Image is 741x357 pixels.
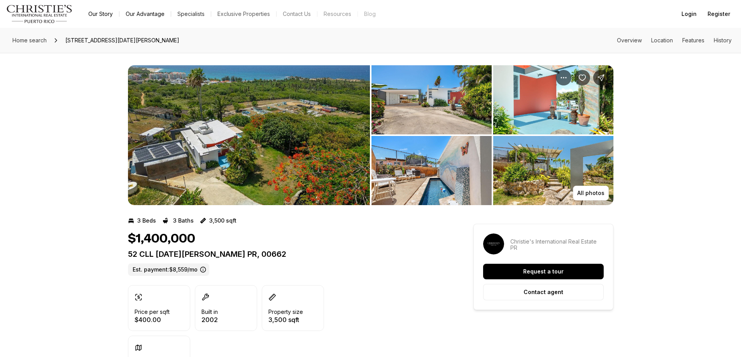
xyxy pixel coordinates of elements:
[651,37,673,44] a: Skip to: Location
[211,9,276,19] a: Exclusive Properties
[703,6,735,22] button: Register
[209,218,236,224] p: 3,500 sqft
[268,309,303,315] p: Property size
[128,232,195,246] h1: $1,400,000
[277,9,317,19] button: Contact Us
[681,11,697,17] span: Login
[493,65,613,134] button: View image gallery
[493,136,613,205] button: View image gallery
[714,37,732,44] a: Skip to: History
[483,264,604,279] button: Request a tour
[162,214,194,227] button: 3 Baths
[371,136,492,205] button: View image gallery
[6,5,73,23] img: logo
[523,268,564,275] p: Request a tour
[128,65,613,205] div: Listing Photos
[268,317,303,323] p: 3,500 sqft
[317,9,357,19] a: Resources
[371,65,613,205] li: 2 of 16
[12,37,47,44] span: Home search
[128,263,209,276] label: Est. payment: $8,559/mo
[677,6,701,22] button: Login
[593,70,609,85] button: Share Property: 52 CLL PASCUA
[510,239,604,251] p: Christie's International Real Estate PR
[201,317,218,323] p: 2002
[135,317,170,323] p: $400.00
[617,37,732,44] nav: Page section menu
[575,70,590,85] button: Save Property: 52 CLL PASCUA
[573,186,609,200] button: All photos
[524,289,563,295] p: Contact agent
[128,249,445,259] p: 52 CLL [DATE][PERSON_NAME] PR, 00662
[128,65,370,205] li: 1 of 16
[371,65,492,134] button: View image gallery
[617,37,642,44] a: Skip to: Overview
[708,11,730,17] span: Register
[119,9,171,19] a: Our Advantage
[682,37,704,44] a: Skip to: Features
[128,65,370,205] button: View image gallery
[62,34,182,47] span: [STREET_ADDRESS][DATE][PERSON_NAME]
[577,190,604,196] p: All photos
[173,218,194,224] p: 3 Baths
[82,9,119,19] a: Our Story
[9,34,50,47] a: Home search
[171,9,211,19] a: Specialists
[483,284,604,300] button: Contact agent
[201,309,218,315] p: Built in
[358,9,382,19] a: Blog
[135,309,170,315] p: Price per sqft
[137,218,156,224] p: 3 Beds
[556,70,571,85] button: Property options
